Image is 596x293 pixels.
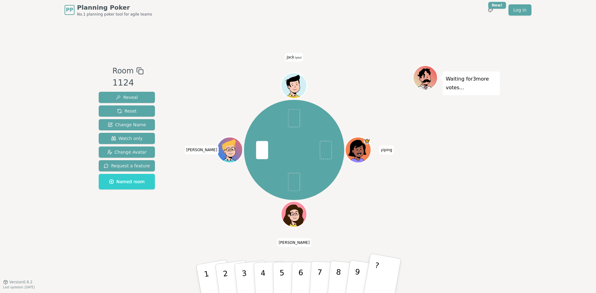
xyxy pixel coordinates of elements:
span: Watch only [111,135,143,142]
span: yiping is the host [364,138,370,144]
span: Room [112,65,133,77]
button: New! [485,4,496,16]
button: Reset [99,105,155,117]
button: Click to change your avatar [282,73,306,98]
p: Waiting for 3 more votes... [446,75,497,92]
button: Change Name [99,119,155,130]
span: PP [66,6,73,14]
span: Click to change your name [277,238,311,247]
button: Request a feature [99,160,155,171]
span: Planning Poker [77,3,152,12]
span: Click to change your name [379,146,394,154]
button: Reveal [99,92,155,103]
span: Reveal [116,94,138,100]
a: PPPlanning PokerNo.1 planning poker tool for agile teams [65,3,152,17]
span: (you) [294,56,302,59]
span: Named room [109,179,145,185]
button: Change Avatar [99,146,155,158]
span: Version 0.9.2 [9,280,33,285]
span: Change Name [108,122,146,128]
div: 1124 [112,77,143,89]
span: Request a feature [104,163,150,169]
a: Log in [508,4,531,16]
div: New! [488,2,506,9]
button: Version0.9.2 [3,280,33,285]
span: Click to change your name [185,146,219,154]
span: Reset [117,108,137,114]
span: Click to change your name [285,53,303,62]
span: No.1 planning poker tool for agile teams [77,12,152,17]
button: Named room [99,174,155,189]
span: Last updated: [DATE] [3,286,35,289]
button: Watch only [99,133,155,144]
span: Change Avatar [107,149,147,155]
